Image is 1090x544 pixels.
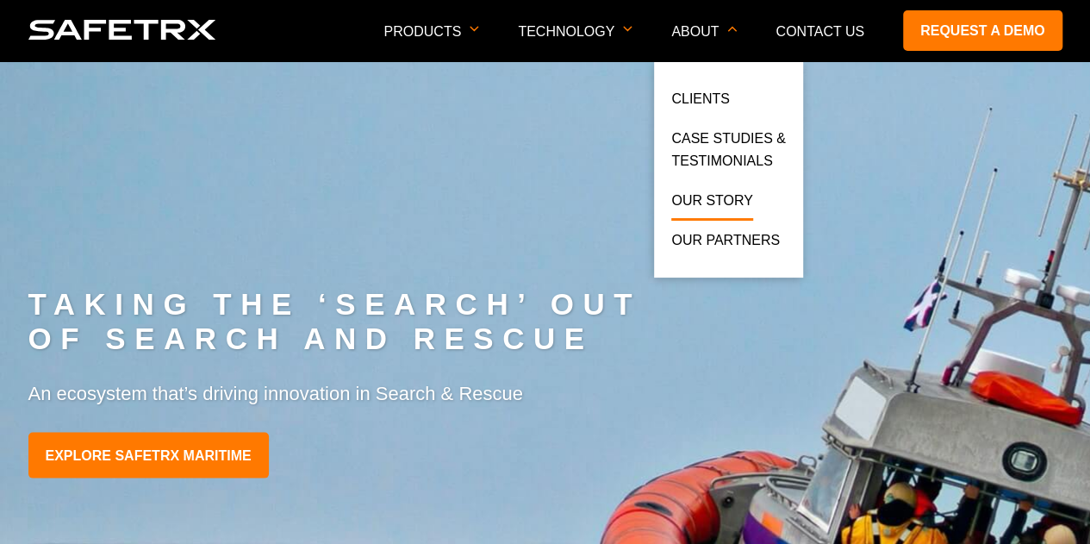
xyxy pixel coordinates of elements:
a: Contact Us [775,24,864,39]
a: Request a demo [903,10,1062,51]
p: About [671,24,737,61]
input: Request a Demo [4,182,16,193]
span: Discover More [20,206,92,219]
img: arrow icon [623,26,632,32]
span: Request a Demo [20,183,104,196]
a: Clients [671,88,730,119]
img: logo SafeTrx [28,20,216,40]
p: I agree to allow 8 West Consulting to store and process my personal data. [22,365,388,378]
p: Products [383,24,479,61]
p: An ecosystem that’s driving innovation in Search & Rescue [28,381,1062,407]
input: I agree to allow 8 West Consulting to store and process my personal data.* [4,366,16,378]
p: Technology [518,24,632,61]
h2: Taking the ‘search’ out of search and rescue [28,287,1062,356]
a: Our Partners [671,229,780,260]
iframe: Chat Widget [1004,461,1090,544]
a: EXPLORE SAFETRX MARITIME [28,433,269,478]
img: arrow icon [727,26,737,32]
a: Our Story [671,190,753,221]
input: Discover More [4,205,16,216]
a: Case Studies &Testimonials [671,128,785,181]
img: arrow icon [470,26,479,32]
